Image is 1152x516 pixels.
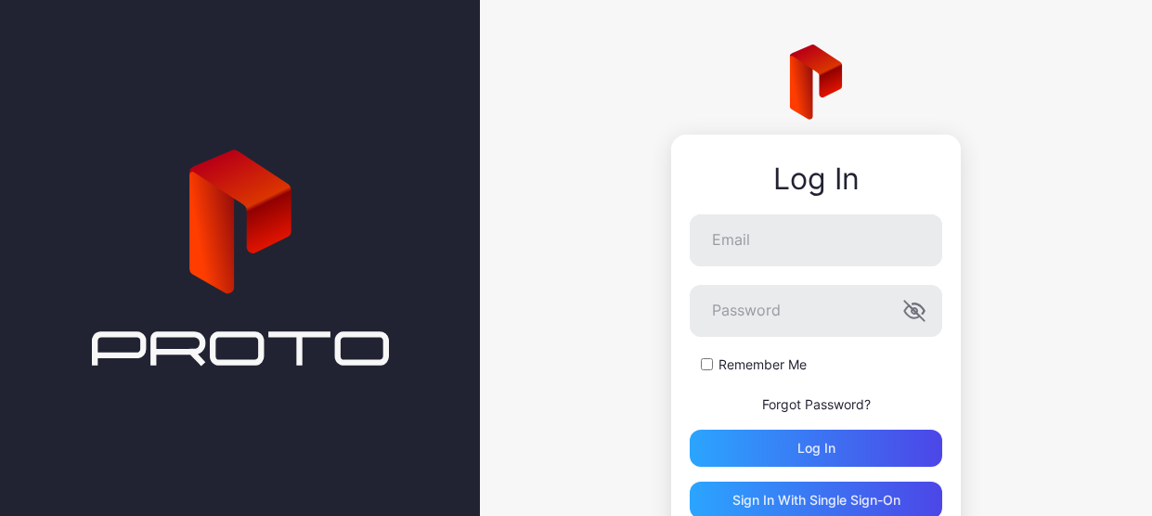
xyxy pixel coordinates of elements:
button: Log in [690,430,942,467]
button: Password [903,300,925,322]
div: Log in [797,441,835,456]
div: Log In [690,162,942,196]
input: Email [690,214,942,266]
div: Sign in With Single Sign-On [732,493,900,508]
label: Remember Me [718,355,807,374]
a: Forgot Password? [762,396,871,412]
input: Password [690,285,942,337]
